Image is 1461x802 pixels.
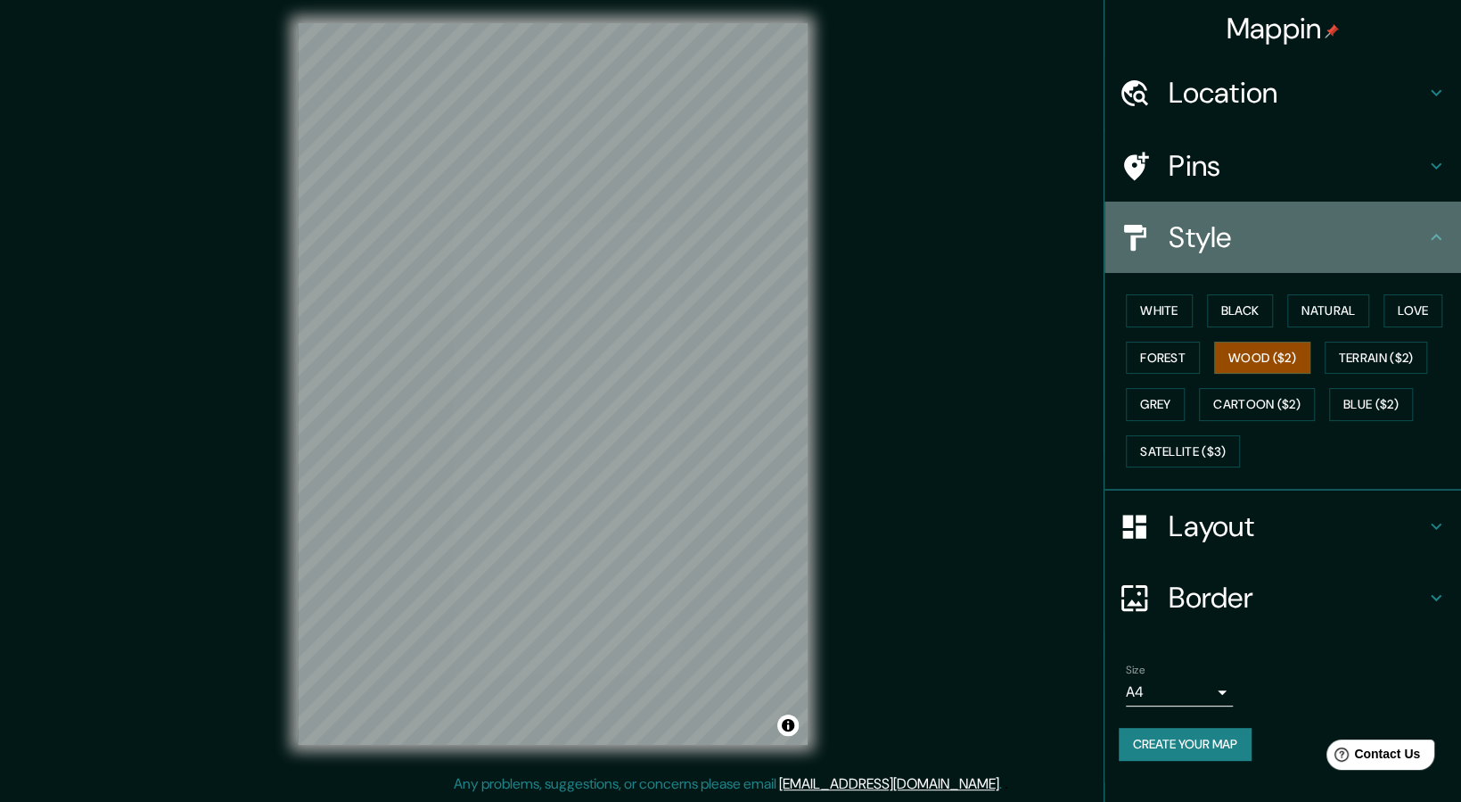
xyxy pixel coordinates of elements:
[1126,435,1240,468] button: Satellite ($3)
[1126,663,1145,678] label: Size
[1169,75,1425,111] h4: Location
[1005,773,1008,795] div: .
[1119,728,1252,761] button: Create your map
[1214,342,1310,375] button: Wood ($2)
[1227,11,1340,46] h4: Mappin
[1002,773,1005,795] div: .
[1287,294,1369,327] button: Natural
[454,773,1002,795] p: Any problems, suggestions, or concerns please email .
[1169,148,1425,184] h4: Pins
[1104,57,1461,128] div: Location
[298,23,808,745] canvas: Map
[1207,294,1274,327] button: Black
[1325,342,1428,375] button: Terrain ($2)
[779,774,999,793] a: [EMAIL_ADDRESS][DOMAIN_NAME]
[1126,294,1193,327] button: White
[1302,732,1441,782] iframe: Help widget launcher
[1325,24,1339,38] img: pin-icon.png
[1169,580,1425,616] h4: Border
[1104,130,1461,202] div: Pins
[1169,219,1425,255] h4: Style
[1199,388,1315,421] button: Cartoon ($2)
[1104,491,1461,562] div: Layout
[1383,294,1442,327] button: Love
[777,715,799,736] button: Toggle attribution
[1126,388,1185,421] button: Grey
[1169,508,1425,544] h4: Layout
[1329,388,1413,421] button: Blue ($2)
[1104,562,1461,633] div: Border
[1126,678,1233,707] div: A4
[1104,202,1461,273] div: Style
[1126,342,1200,375] button: Forest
